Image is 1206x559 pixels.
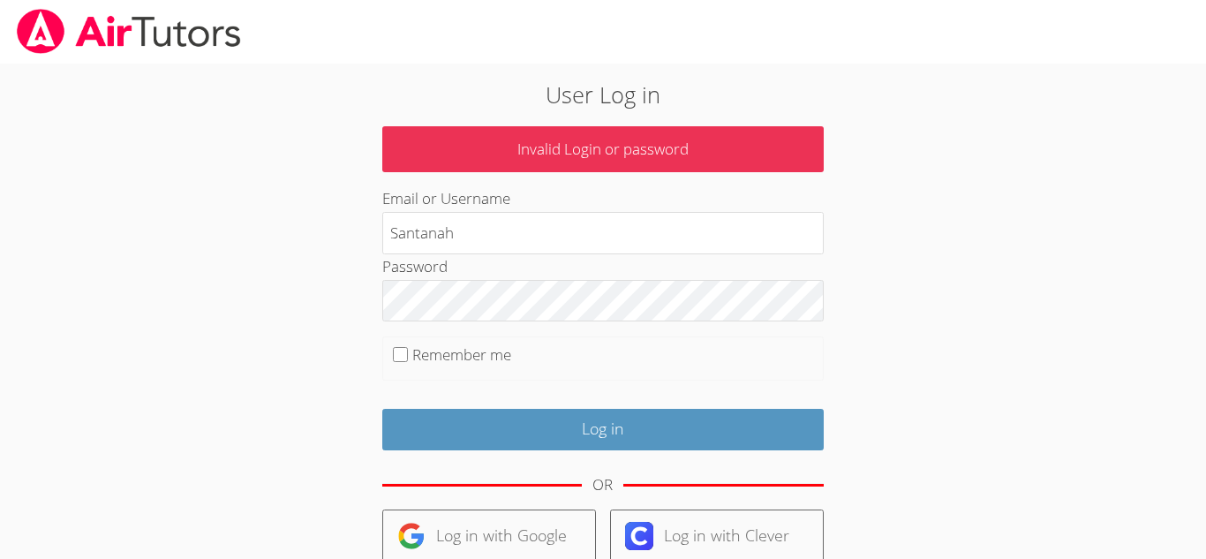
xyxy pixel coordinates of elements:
[625,522,653,550] img: clever-logo-6eab21bc6e7a338710f1a6ff85c0baf02591cd810cc4098c63d3a4b26e2feb20.svg
[15,9,243,54] img: airtutors_banner-c4298cdbf04f3fff15de1276eac7730deb9818008684d7c2e4769d2f7ddbe033.png
[397,522,426,550] img: google-logo-50288ca7cdecda66e5e0955fdab243c47b7ad437acaf1139b6f446037453330a.svg
[277,78,929,111] h2: User Log in
[382,188,510,208] label: Email or Username
[382,256,448,276] label: Password
[592,472,613,498] div: OR
[412,344,511,365] label: Remember me
[382,126,824,173] p: Invalid Login or password
[382,409,824,450] input: Log in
